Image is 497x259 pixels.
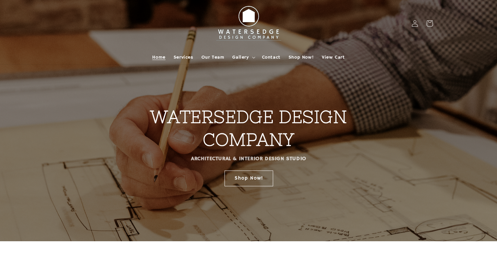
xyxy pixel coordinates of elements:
[191,155,306,162] strong: ARCHITECTURAL & INTERIOR DESIGN STUDIO
[152,54,165,60] span: Home
[318,50,349,64] a: View Cart
[228,50,258,64] summary: Gallery
[148,50,169,64] a: Home
[232,54,249,60] span: Gallery
[197,50,229,64] a: Our Team
[322,54,345,60] span: View Cart
[258,50,285,64] a: Contact
[224,170,273,186] a: Shop Now!
[174,54,193,60] span: Services
[170,50,197,64] a: Services
[201,54,225,60] span: Our Team
[285,50,318,64] a: Shop Now!
[150,107,347,149] strong: WATERSEDGE DESIGN COMPANY
[289,54,314,60] span: Shop Now!
[212,3,286,44] img: Watersedge Design Co
[262,54,281,60] span: Contact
